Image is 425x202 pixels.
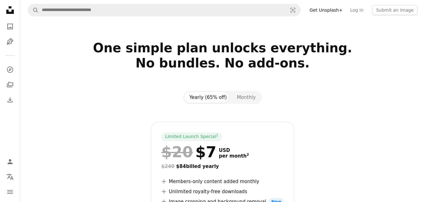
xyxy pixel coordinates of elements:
[161,178,284,185] li: Members-only content added monthly
[4,20,16,33] a: Photos
[285,4,300,16] button: Visual search
[4,35,16,48] a: Illustrations
[372,5,417,15] button: Submit an image
[215,134,220,140] a: 1
[4,4,16,18] a: Home — Unsplash
[4,78,16,91] a: Collections
[4,186,16,198] button: Menu
[28,40,417,86] h2: One simple plan unlocks everything. No bundles. No add-ons.
[219,147,249,153] span: USD
[28,4,301,16] form: Find visuals sitewide
[161,144,216,160] div: $7
[232,92,261,103] button: Monthly
[161,164,175,169] span: $240
[346,5,367,15] a: Log in
[4,94,16,106] a: Download History
[245,153,250,159] a: 2
[247,153,249,157] sup: 2
[306,5,346,15] a: Get Unsplash+
[161,188,284,195] li: Unlimited royalty-free downloads
[161,144,193,160] span: $20
[184,92,232,103] button: Yearly (65% off)
[28,4,39,16] button: Search Unsplash
[216,133,218,137] sup: 1
[219,153,249,159] span: per month
[4,155,16,168] a: Log in / Sign up
[161,163,284,170] div: $84 billed yearly
[161,132,222,141] div: Limited Launch Special
[4,170,16,183] button: Language
[4,63,16,76] a: Explore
